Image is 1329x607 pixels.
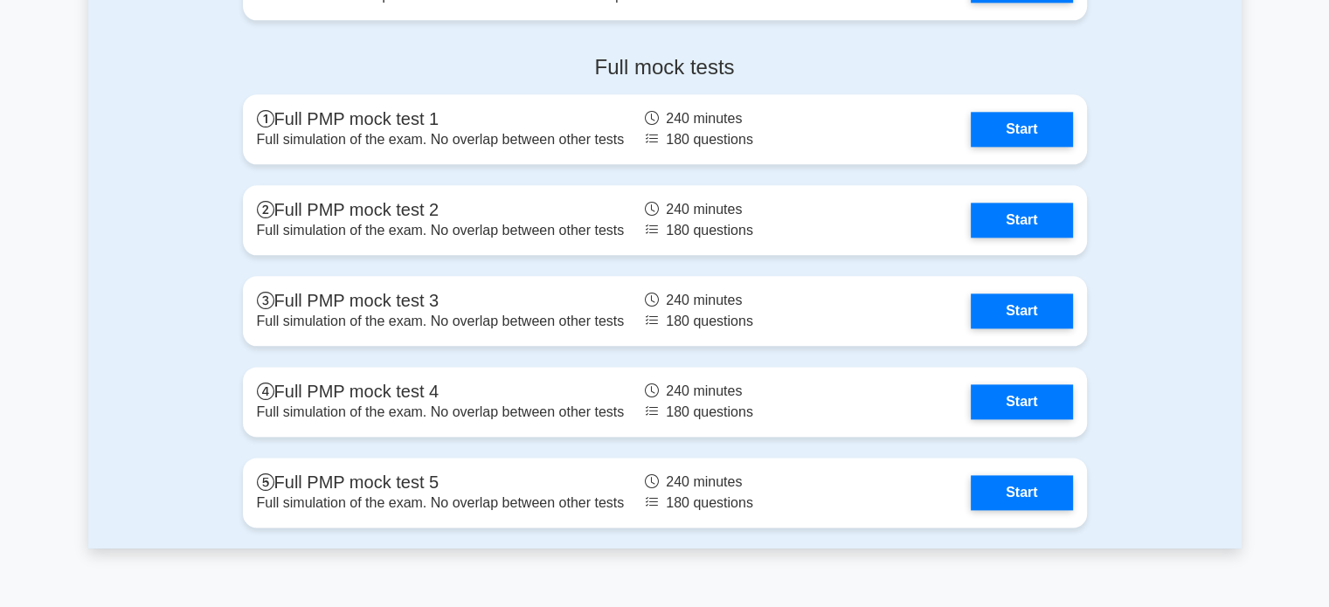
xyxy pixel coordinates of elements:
a: Start [971,293,1072,328]
a: Start [971,112,1072,147]
a: Start [971,384,1072,419]
a: Start [971,203,1072,238]
h4: Full mock tests [243,55,1087,80]
a: Start [971,475,1072,510]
